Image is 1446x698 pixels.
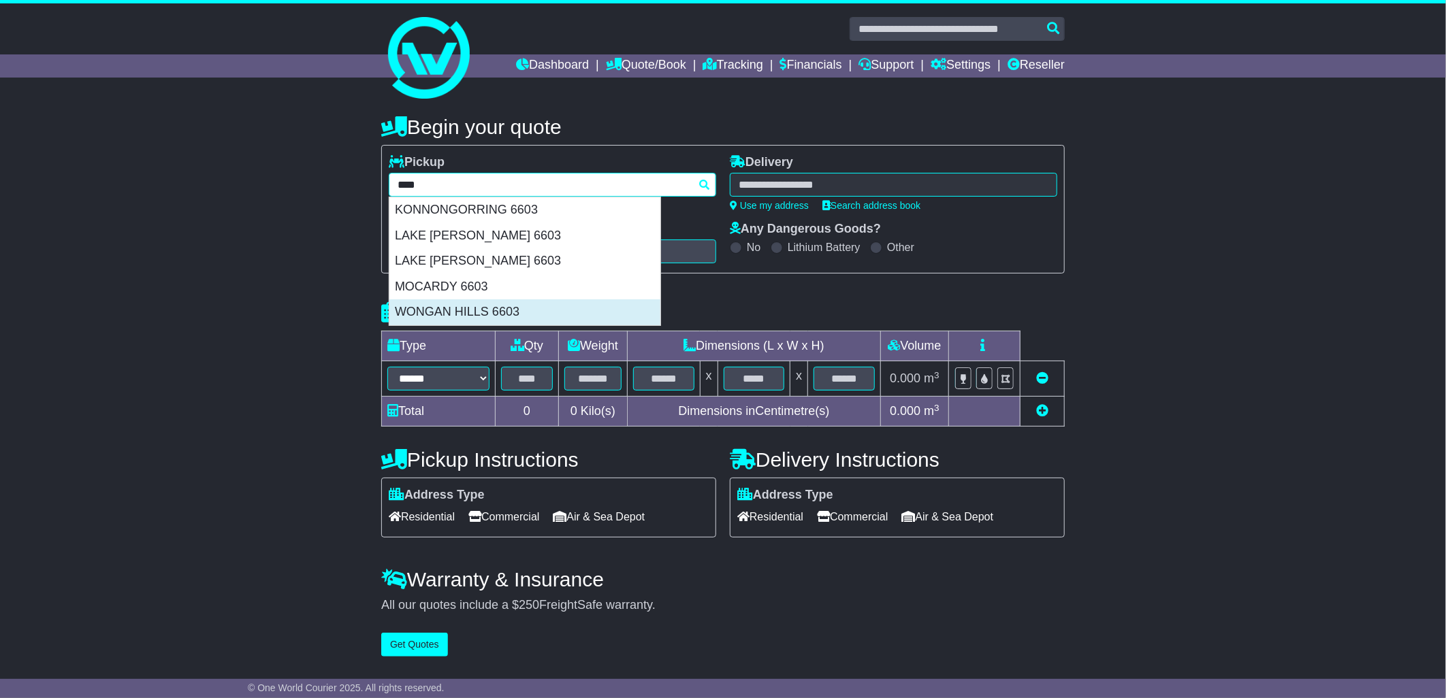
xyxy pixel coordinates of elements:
label: Any Dangerous Goods? [730,222,881,237]
label: Lithium Battery [788,241,861,254]
td: Type [382,331,496,361]
span: Commercial [817,506,888,527]
td: Weight [559,331,628,361]
td: x [790,361,808,397]
span: 0.000 [890,371,920,385]
a: Settings [931,54,991,78]
a: Add new item [1036,404,1048,418]
a: Quote/Book [606,54,686,78]
td: 0 [496,397,559,427]
td: Dimensions in Centimetre(s) [627,397,880,427]
a: Support [858,54,914,78]
div: KONNONGORRING 6603 [389,197,660,223]
label: Pickup [389,155,445,170]
span: Air & Sea Depot [902,506,994,527]
div: All our quotes include a $ FreightSafe warranty. [381,598,1065,613]
div: LAKE [PERSON_NAME] 6603 [389,223,660,249]
h4: Package details | [381,301,552,324]
div: MOCARDY 6603 [389,274,660,300]
span: 0.000 [890,404,920,418]
td: Qty [496,331,559,361]
a: Dashboard [516,54,589,78]
span: © One World Courier 2025. All rights reserved. [248,682,445,693]
td: Total [382,397,496,427]
label: Address Type [389,488,485,503]
td: x [700,361,718,397]
a: Tracking [703,54,763,78]
h4: Pickup Instructions [381,448,716,471]
td: Volume [880,331,948,361]
td: Dimensions (L x W x H) [627,331,880,361]
span: Residential [389,506,455,527]
div: LAKE [PERSON_NAME] 6603 [389,248,660,274]
span: Air & Sea Depot [553,506,645,527]
a: Reseller [1008,54,1065,78]
sup: 3 [934,370,939,380]
sup: 3 [934,403,939,413]
td: Kilo(s) [559,397,628,427]
h4: Begin your quote [381,116,1065,138]
label: Delivery [730,155,793,170]
span: m [924,404,939,418]
h4: Delivery Instructions [730,448,1065,471]
span: Commercial [468,506,539,527]
span: m [924,371,939,385]
span: Residential [737,506,803,527]
label: Other [887,241,914,254]
button: Get Quotes [381,633,448,657]
a: Financials [780,54,842,78]
a: Remove this item [1036,371,1048,385]
span: 250 [519,598,539,612]
typeahead: Please provide city [389,173,716,197]
h4: Warranty & Insurance [381,568,1065,591]
label: Address Type [737,488,833,503]
div: WONGAN HILLS 6603 [389,299,660,325]
label: No [747,241,760,254]
a: Use my address [730,200,809,211]
a: Search address book [822,200,920,211]
span: 0 [571,404,577,418]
